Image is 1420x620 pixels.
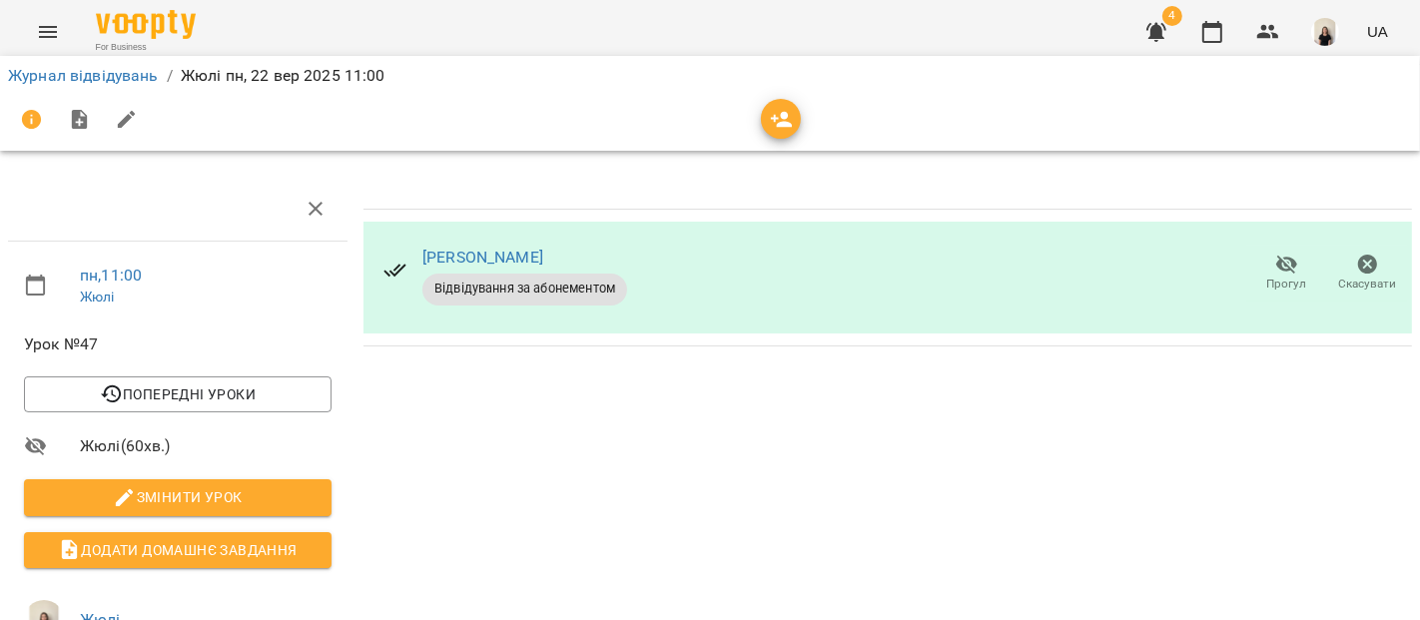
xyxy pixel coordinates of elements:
span: Змінити урок [40,485,316,509]
a: Журнал відвідувань [8,66,159,85]
span: Попередні уроки [40,382,316,406]
span: Скасувати [1339,276,1397,293]
span: Урок №47 [24,332,332,356]
button: Menu [24,8,72,56]
li: / [167,64,173,88]
span: UA [1367,21,1388,42]
p: Жюлі пн, 22 вер 2025 11:00 [181,64,385,88]
a: [PERSON_NAME] [422,248,543,267]
button: Прогул [1246,246,1327,302]
span: Жюлі ( 60 хв. ) [80,434,332,458]
span: Відвідування за абонементом [422,280,627,298]
button: Попередні уроки [24,376,332,412]
img: a3bfcddf6556b8c8331b99a2d66cc7fb.png [1311,18,1339,46]
span: Прогул [1267,276,1307,293]
button: Змінити урок [24,479,332,515]
a: пн , 11:00 [80,266,142,285]
a: Жюлі [80,289,115,305]
img: Voopty Logo [96,10,196,39]
span: 4 [1162,6,1182,26]
span: For Business [96,41,196,54]
span: Додати домашнє завдання [40,538,316,562]
button: Скасувати [1327,246,1408,302]
nav: breadcrumb [8,64,1412,88]
button: UA [1359,13,1396,50]
button: Додати домашнє завдання [24,532,332,568]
